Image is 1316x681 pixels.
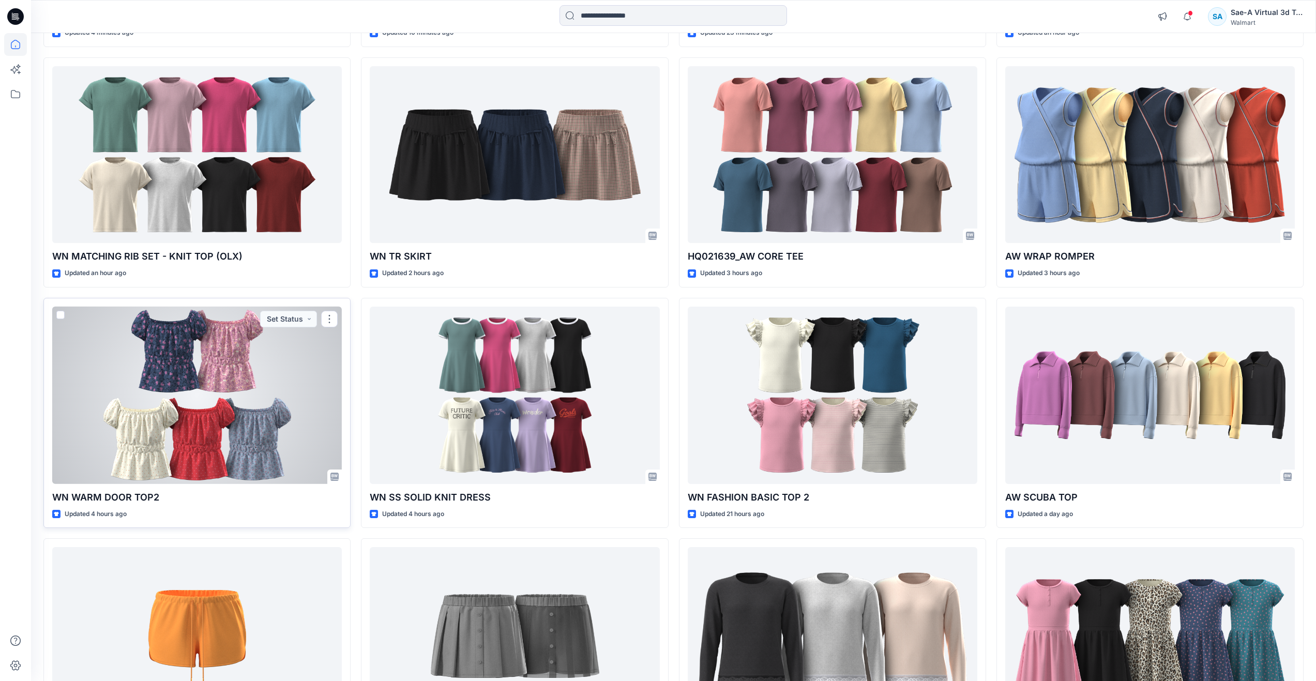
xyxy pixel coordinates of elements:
p: WN TR SKIRT [370,249,659,264]
a: WN TR SKIRT [370,66,659,244]
p: WN SS SOLID KNIT DRESS [370,490,659,505]
a: WN FASHION BASIC TOP 2 [688,307,977,484]
div: Walmart [1231,19,1303,26]
a: WN SS SOLID KNIT DRESS [370,307,659,484]
p: AW SCUBA TOP [1005,490,1295,505]
p: Updated an hour ago [65,268,126,279]
p: Updated 4 hours ago [65,509,127,520]
p: AW WRAP ROMPER [1005,249,1295,264]
a: AW SCUBA TOP [1005,307,1295,484]
p: Updated 3 hours ago [700,268,762,279]
a: WN WARM DOOR TOP2 [52,307,342,484]
div: SA [1208,7,1227,26]
p: Updated 4 hours ago [382,509,444,520]
p: Updated 21 hours ago [700,509,764,520]
p: Updated 3 hours ago [1018,268,1080,279]
a: HQ021639_AW CORE TEE [688,66,977,244]
p: HQ021639_AW CORE TEE [688,249,977,264]
a: WN MATCHING RIB SET - KNIT TOP (OLX) [52,66,342,244]
p: WN MATCHING RIB SET - KNIT TOP (OLX) [52,249,342,264]
p: Updated a day ago [1018,509,1073,520]
p: WN FASHION BASIC TOP 2 [688,490,977,505]
a: AW WRAP ROMPER [1005,66,1295,244]
p: Updated 2 hours ago [382,268,444,279]
p: WN WARM DOOR TOP2 [52,490,342,505]
div: Sae-A Virtual 3d Team [1231,6,1303,19]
